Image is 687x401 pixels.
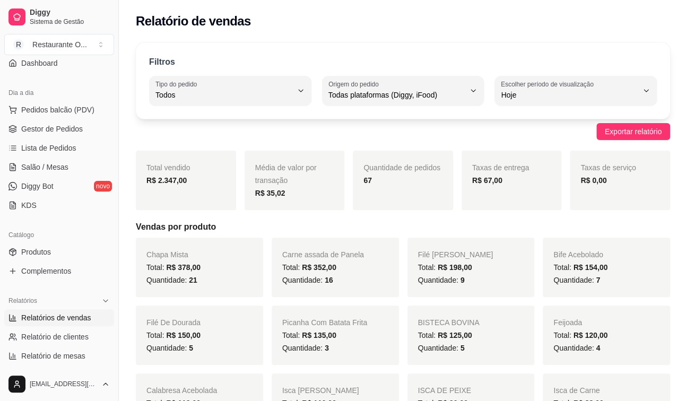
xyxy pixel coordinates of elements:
[32,39,87,50] div: Restaurante O ...
[21,104,94,115] span: Pedidos balcão (PDV)
[189,276,197,284] span: 21
[363,163,440,172] span: Quantidade de pedidos
[146,176,187,185] strong: R$ 2.347,00
[553,250,603,259] span: Bife Acebolado
[4,243,114,260] a: Produtos
[4,328,114,345] a: Relatório de clientes
[328,80,382,89] label: Origem do pedido
[255,163,317,185] span: Média de valor por transação
[8,297,37,305] span: Relatórios
[580,163,636,172] span: Taxas de serviço
[166,331,201,339] span: R$ 150,00
[418,250,493,259] span: Filé [PERSON_NAME]
[4,120,114,137] a: Gestor de Pedidos
[146,276,197,284] span: Quantidade:
[573,331,608,339] span: R$ 120,00
[418,386,471,395] span: ISCA DE PEIXE
[4,55,114,72] a: Dashboard
[302,263,336,272] span: R$ 352,00
[418,276,465,284] span: Quantidade:
[4,309,114,326] a: Relatórios de vendas
[4,84,114,101] div: Dia a dia
[4,347,114,364] a: Relatório de mesas
[255,189,285,197] strong: R$ 35,02
[149,76,311,106] button: Tipo do pedidoTodos
[4,226,114,243] div: Catálogo
[30,380,97,388] span: [EMAIL_ADDRESS][DOMAIN_NAME]
[494,76,657,106] button: Escolher período de visualizaçãoHoje
[460,276,465,284] span: 9
[418,344,465,352] span: Quantidade:
[553,276,600,284] span: Quantidade:
[30,18,110,26] span: Sistema de Gestão
[418,318,480,327] span: BISTECA BOVINA
[146,344,193,352] span: Quantidade:
[596,123,670,140] button: Exportar relatório
[501,80,597,89] label: Escolher período de visualização
[282,250,364,259] span: Carne assada de Panela
[596,276,600,284] span: 7
[4,159,114,176] a: Salão / Mesas
[4,4,114,30] a: DiggySistema de Gestão
[501,90,638,100] span: Hoje
[21,143,76,153] span: Lista de Pedidos
[4,263,114,280] a: Complementos
[4,367,114,383] a: Relatório de fidelidadenovo
[21,162,68,172] span: Salão / Mesas
[4,34,114,55] button: Select a team
[282,331,336,339] span: Total:
[21,266,71,276] span: Complementos
[363,176,372,185] strong: 67
[146,163,190,172] span: Total vendido
[580,176,606,185] strong: R$ 0,00
[325,276,333,284] span: 16
[418,263,472,272] span: Total:
[472,163,529,172] span: Taxas de entrega
[282,344,329,352] span: Quantidade:
[30,8,110,18] span: Diggy
[438,263,472,272] span: R$ 198,00
[21,124,83,134] span: Gestor de Pedidos
[146,263,201,272] span: Total:
[282,318,367,327] span: Picanha Com Batata Frita
[553,331,607,339] span: Total:
[605,126,662,137] span: Exportar relatório
[4,197,114,214] a: KDS
[21,200,37,211] span: KDS
[553,386,599,395] span: Isca de Carne
[302,331,336,339] span: R$ 135,00
[155,90,292,100] span: Todos
[4,140,114,156] a: Lista de Pedidos
[4,178,114,195] a: Diggy Botnovo
[146,318,201,327] span: Filé De Dourada
[21,312,91,323] span: Relatórios de vendas
[460,344,465,352] span: 5
[21,247,51,257] span: Produtos
[21,181,54,191] span: Diggy Bot
[322,76,484,106] button: Origem do pedidoTodas plataformas (Diggy, iFood)
[328,90,465,100] span: Todas plataformas (Diggy, iFood)
[136,221,670,233] h5: Vendas por produto
[282,386,359,395] span: Isca [PERSON_NAME]
[282,276,333,284] span: Quantidade:
[146,331,201,339] span: Total:
[553,263,607,272] span: Total:
[325,344,329,352] span: 3
[21,58,58,68] span: Dashboard
[553,344,600,352] span: Quantidade:
[21,332,89,342] span: Relatório de clientes
[149,56,175,68] p: Filtros
[189,344,193,352] span: 5
[146,386,217,395] span: Calabresa Acebolada
[146,250,188,259] span: Chapa Mista
[136,13,251,30] h2: Relatório de vendas
[472,176,502,185] strong: R$ 67,00
[155,80,201,89] label: Tipo do pedido
[553,318,582,327] span: Feijoada
[596,344,600,352] span: 4
[21,351,85,361] span: Relatório de mesas
[13,39,24,50] span: R
[573,263,608,272] span: R$ 154,00
[282,263,336,272] span: Total:
[438,331,472,339] span: R$ 125,00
